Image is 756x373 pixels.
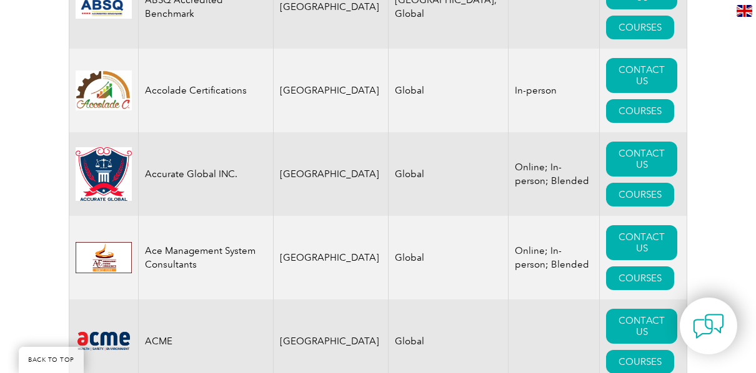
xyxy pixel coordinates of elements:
a: CONTACT US [606,58,677,93]
td: In-person [509,49,600,132]
a: COURSES [606,99,674,123]
td: [GEOGRAPHIC_DATA] [274,132,389,216]
img: 1a94dd1a-69dd-eb11-bacb-002248159486-logo.jpg [76,70,132,110]
td: Accurate Global INC. [139,132,274,216]
img: 0f03f964-e57c-ec11-8d20-002248158ec2-logo.png [76,329,132,352]
td: Online; In-person; Blended [509,132,600,216]
td: Ace Management System Consultants [139,216,274,299]
a: COURSES [606,16,674,39]
td: Global [389,132,509,216]
td: Global [389,216,509,299]
img: a034a1f6-3919-f011-998a-0022489685a1-logo.png [76,147,132,201]
a: CONTACT US [606,225,677,260]
a: COURSES [606,266,674,290]
img: contact-chat.png [693,311,724,342]
td: Accolade Certifications [139,49,274,132]
td: Online; In-person; Blended [509,216,600,299]
td: [GEOGRAPHIC_DATA] [274,49,389,132]
a: COURSES [606,183,674,206]
td: Global [389,49,509,132]
img: 306afd3c-0a77-ee11-8179-000d3ae1ac14-logo.jpg [76,242,132,273]
td: [GEOGRAPHIC_DATA] [274,216,389,299]
a: CONTACT US [606,309,677,344]
a: BACK TO TOP [19,347,84,373]
img: en [737,5,752,17]
a: CONTACT US [606,142,677,177]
